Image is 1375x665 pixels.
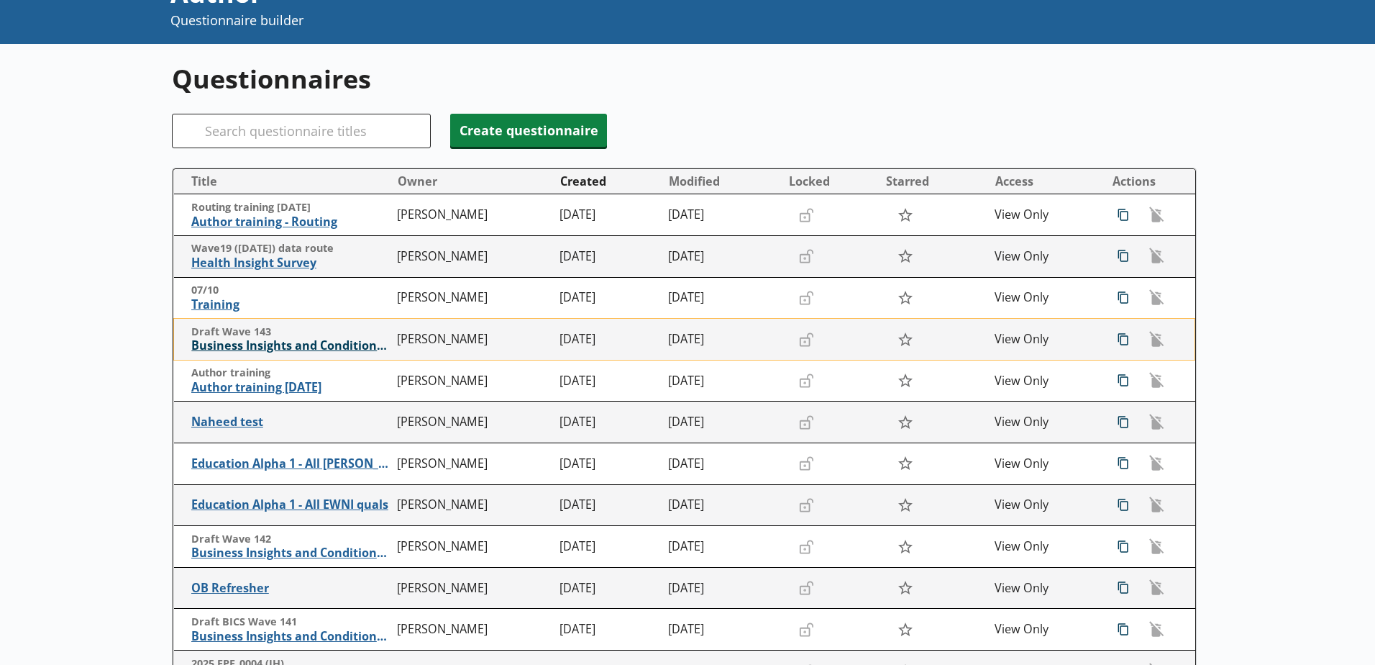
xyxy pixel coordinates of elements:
[191,366,390,380] span: Author training
[662,609,782,651] td: [DATE]
[662,443,782,485] td: [DATE]
[191,629,390,644] span: Business Insights and Conditions Survey (BICS)
[391,360,554,402] td: [PERSON_NAME]
[191,497,390,512] span: Education Alpha 1 - All EWNI quals
[662,319,782,361] td: [DATE]
[554,609,662,651] td: [DATE]
[890,325,921,353] button: Star
[191,214,390,230] span: Author training - Routing
[191,581,390,596] span: OB Refresher
[662,194,782,236] td: [DATE]
[988,236,1097,278] td: View Only
[1097,169,1195,194] th: Actions
[554,277,662,319] td: [DATE]
[988,443,1097,485] td: View Only
[662,567,782,609] td: [DATE]
[391,236,554,278] td: [PERSON_NAME]
[662,277,782,319] td: [DATE]
[554,443,662,485] td: [DATE]
[191,297,390,312] span: Training
[554,484,662,526] td: [DATE]
[172,114,431,148] input: Search questionnaire titles
[191,533,390,546] span: Draft Wave 142
[554,526,662,568] td: [DATE]
[391,526,554,568] td: [PERSON_NAME]
[890,409,921,436] button: Star
[989,170,1096,193] button: Access
[450,114,607,147] button: Create questionnaire
[391,567,554,609] td: [PERSON_NAME]
[180,170,390,193] button: Title
[391,609,554,651] td: [PERSON_NAME]
[191,338,390,353] span: Business Insights and Conditions Survey (BICS) draft
[191,456,390,471] span: Education Alpha 1 - All [PERSON_NAME]
[391,484,554,526] td: [PERSON_NAME]
[191,284,390,297] span: 07/10
[191,242,390,255] span: Wave19 ([DATE]) data route
[554,402,662,443] td: [DATE]
[890,574,921,602] button: Star
[191,201,390,214] span: Routing training [DATE]
[554,567,662,609] td: [DATE]
[662,484,782,526] td: [DATE]
[890,367,921,394] button: Star
[554,236,662,278] td: [DATE]
[662,526,782,568] td: [DATE]
[988,484,1097,526] td: View Only
[554,360,662,402] td: [DATE]
[391,319,554,361] td: [PERSON_NAME]
[988,319,1097,361] td: View Only
[191,546,390,561] span: Business Insights and Conditions Survey (BICS)
[662,236,782,278] td: [DATE]
[662,360,782,402] td: [DATE]
[554,319,662,361] td: [DATE]
[890,492,921,519] button: Star
[890,284,921,312] button: Star
[890,202,921,229] button: Star
[391,277,554,319] td: [PERSON_NAME]
[191,325,390,339] span: Draft Wave 143
[988,526,1097,568] td: View Only
[191,380,390,395] span: Author training [DATE]
[988,402,1097,443] td: View Only
[391,194,554,236] td: [PERSON_NAME]
[170,12,926,30] p: Questionnaire builder
[172,61,1197,96] h1: Questionnaires
[663,170,781,193] button: Modified
[191,415,390,430] span: Naheed test
[890,243,921,270] button: Star
[890,450,921,477] button: Star
[988,567,1097,609] td: View Only
[890,533,921,560] button: Star
[662,402,782,443] td: [DATE]
[554,170,662,193] button: Created
[191,255,390,271] span: Health Insight Survey
[988,277,1097,319] td: View Only
[988,609,1097,651] td: View Only
[880,170,987,193] button: Starred
[890,616,921,643] button: Star
[988,194,1097,236] td: View Only
[782,170,879,193] button: Locked
[554,194,662,236] td: [DATE]
[392,170,554,193] button: Owner
[391,443,554,485] td: [PERSON_NAME]
[391,402,554,443] td: [PERSON_NAME]
[191,615,390,629] span: Draft BICS Wave 141
[988,360,1097,402] td: View Only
